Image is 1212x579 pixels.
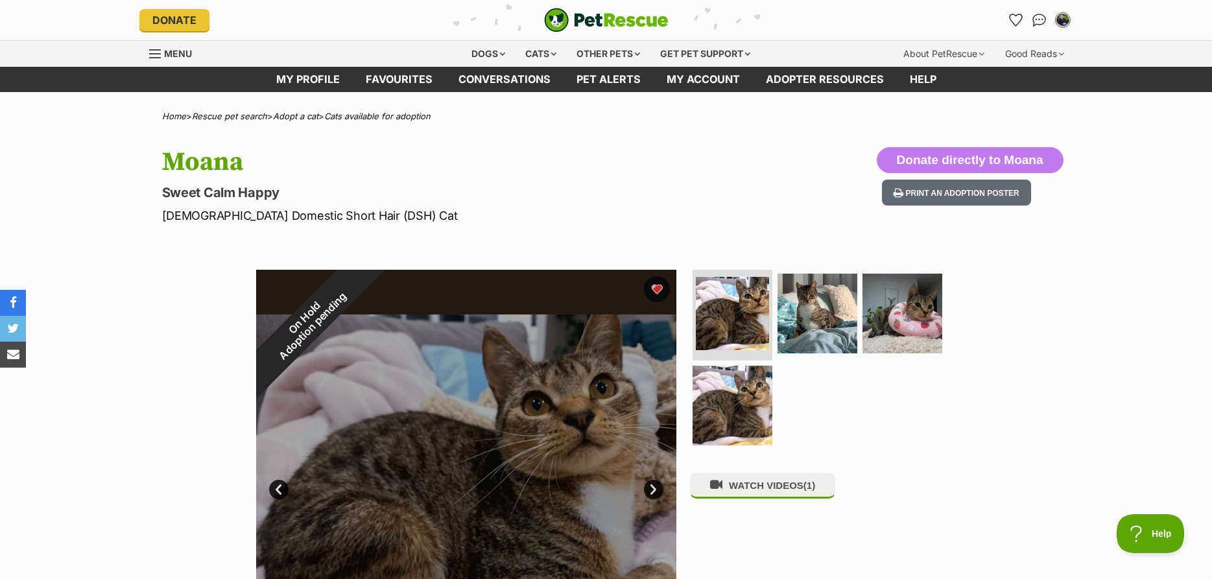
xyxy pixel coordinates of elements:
[130,112,1083,121] div: > > >
[894,41,993,67] div: About PetRescue
[564,67,654,92] a: Pet alerts
[1006,10,1073,30] ul: Account quick links
[263,67,353,92] a: My profile
[273,111,318,121] a: Adopt a cat
[778,274,857,353] img: Photo of Moana
[271,285,354,368] span: Adoption pending
[1032,14,1046,27] img: chat-41dd97257d64d25036548639549fe6c8038ab92f7586957e7f3b1b290dea8141.svg
[651,41,759,67] div: Get pet support
[162,147,711,177] h1: Moana
[1052,10,1073,30] button: My account
[462,41,514,67] div: Dogs
[139,9,209,31] a: Donate
[222,236,394,408] div: On Hold
[803,480,815,491] span: (1)
[690,473,835,498] button: WATCH VIDEOS(1)
[644,480,663,499] a: Next
[693,366,772,445] img: Photo of Moana
[164,48,192,59] span: Menu
[162,111,186,121] a: Home
[1006,10,1027,30] a: Favourites
[162,207,711,224] p: [DEMOGRAPHIC_DATA] Domestic Short Hair (DSH) Cat
[882,180,1031,206] button: Print an adoption poster
[192,111,267,121] a: Rescue pet search
[446,67,564,92] a: conversations
[1029,10,1050,30] a: Conversations
[862,274,942,353] img: Photo of Moana
[544,8,669,32] a: PetRescue
[753,67,897,92] a: Adopter resources
[353,67,446,92] a: Favourites
[696,277,769,350] img: Photo of Moana
[897,67,949,92] a: Help
[1117,514,1186,553] iframe: Help Scout Beacon - Open
[996,41,1073,67] div: Good Reads
[1056,14,1069,27] img: Maree Gray profile pic
[149,41,201,64] a: Menu
[644,276,670,302] button: favourite
[877,147,1063,173] button: Donate directly to Moana
[567,41,649,67] div: Other pets
[654,67,753,92] a: My account
[162,183,711,202] p: Sweet Calm Happy
[324,111,431,121] a: Cats available for adoption
[269,480,289,499] a: Prev
[544,8,669,32] img: logo-cat-932fe2b9b8326f06289b0f2fb663e598f794de774fb13d1741a6617ecf9a85b4.svg
[516,41,565,67] div: Cats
